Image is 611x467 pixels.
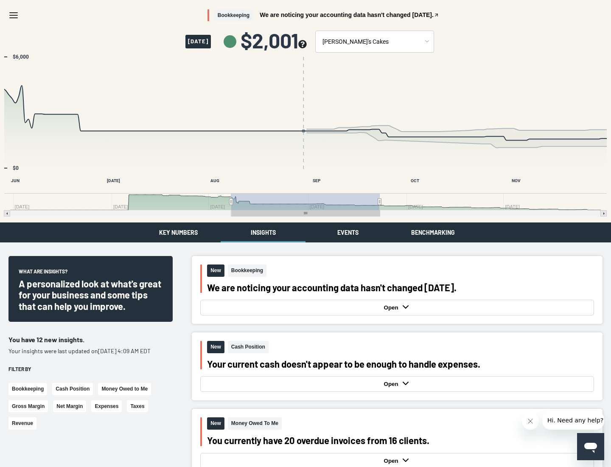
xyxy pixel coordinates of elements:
[52,383,93,395] button: Cash Position
[384,458,401,464] strong: Open
[241,30,307,51] span: $2,001
[91,400,122,413] button: Expenses
[542,411,604,430] iframe: Message from company
[19,278,163,312] div: A personalized look at what's great for your business and some tips that can help you improve.
[8,383,47,395] button: Bookkeeping
[228,341,269,353] span: Cash Position
[207,264,224,277] span: New
[207,435,594,446] div: You currently have 20 overdue invoices from 16 clients.
[207,282,594,293] div: We are noticing your accounting data hasn't changed [DATE].
[107,178,120,183] text: [DATE]
[136,222,221,242] button: Key Numbers
[313,178,321,183] text: SEP
[577,433,604,460] iframe: Button to launch messaging window
[207,341,224,353] span: New
[53,400,86,413] button: Net Margin
[221,222,305,242] button: Insights
[512,178,521,183] text: NOV
[207,417,224,430] span: New
[8,417,36,430] button: Revenue
[384,381,401,387] strong: Open
[207,358,594,369] div: Your current cash doesn't appear to be enough to handle expenses.
[207,9,439,22] button: BookkeepingWe are noticing your accounting data hasn't changed [DATE].
[192,332,603,400] button: NewCash PositionYour current cash doesn't appear to be enough to handle expenses.Open
[11,178,20,183] text: JUN
[185,35,211,48] span: [DATE]
[8,335,84,343] span: You have 12 new insights.
[13,54,29,60] text: $6,000
[127,400,148,413] button: Taxes
[384,304,401,311] strong: Open
[260,12,434,18] span: We are noticing your accounting data hasn't changed [DATE].
[98,383,151,395] button: Money Owed to Me
[390,222,475,242] button: Benchmarking
[228,417,282,430] span: Money Owed To Me
[8,400,48,413] button: Gross Margin
[210,178,219,183] text: AUG
[8,10,19,20] svg: Menu
[13,165,19,171] text: $0
[522,413,539,430] iframe: Close message
[8,347,173,355] p: Your insights were last updated on [DATE] 4:09 AM EDT
[305,222,390,242] button: Events
[192,256,603,324] button: NewBookkeepingWe are noticing your accounting data hasn't changed [DATE].Open
[214,9,253,22] span: Bookkeeping
[8,366,173,373] div: Filter by
[298,40,307,50] button: see more about your cashflow projection
[19,268,67,278] span: What are insights?
[411,178,419,183] text: OCT
[228,264,266,277] span: Bookkeeping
